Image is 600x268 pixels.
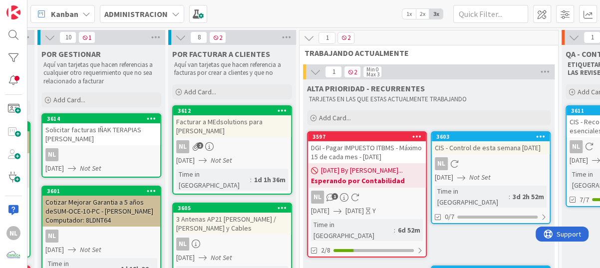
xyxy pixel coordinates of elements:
[366,67,378,72] div: Min 0
[435,172,453,183] span: [DATE]
[319,113,351,122] span: Add Card...
[337,32,354,44] span: 2
[173,213,291,235] div: 3 Antenas AP21 [PERSON_NAME] / [PERSON_NAME] y Cables
[580,195,589,205] span: 7/7
[42,123,160,145] div: Solicitar facturas IÑAK TERAPIAS [PERSON_NAME]
[308,141,426,163] div: DGI - Pagar IMPUESTO ITBMS - Máximo 15 de cada mes - [DATE]
[176,140,189,153] div: NL
[42,148,160,161] div: NL
[104,9,168,19] b: ADMINISTRACION
[509,191,510,202] span: :
[432,132,550,141] div: 3603
[172,105,292,195] a: 3612Facturar a MEdsolutions para [PERSON_NAME]NL[DATE]Not SetTime in [GEOGRAPHIC_DATA]:1d 1h 36m
[42,114,160,145] div: 3614Solicitar facturas IÑAK TERAPIAS [PERSON_NAME]
[21,1,45,13] span: Support
[312,133,426,140] div: 3597
[402,9,416,19] span: 1x
[42,187,160,227] div: 3601Cotizar Mejorar Garantia a 5 años deSUM-OCE-10-PC - [PERSON_NAME] Computador: 8LDNT64
[366,72,379,77] div: Max 3
[318,32,335,44] span: 1
[304,48,546,58] span: TRABAJANDO ACTUALMENTE
[43,61,159,85] p: Aquí van tarjetas que hacen referencias a cualquier otro requerimiento que no sea relacionado a f...
[394,225,395,236] span: :
[173,140,291,153] div: NL
[209,31,226,43] span: 2
[308,191,426,204] div: NL
[432,132,550,154] div: 3603CIS - Control de esta semana [DATE]
[42,196,160,227] div: Cotizar Mejorar Garantia a 5 años deSUM-OCE-10-PC - [PERSON_NAME] Computador: 8LDNT64
[45,230,58,243] div: NL
[211,253,232,262] i: Not Set
[395,225,423,236] div: 6d 52m
[6,5,20,19] img: Visit kanbanzone.com
[372,206,376,216] div: Y
[176,169,250,191] div: Time in [GEOGRAPHIC_DATA]
[431,131,551,224] a: 3603CIS - Control de esta semana [DATE]NL[DATE]Not SetTime in [GEOGRAPHIC_DATA]:3d 2h 52m0/7
[173,238,291,251] div: NL
[176,155,195,166] span: [DATE]
[47,188,160,195] div: 3601
[311,191,324,204] div: NL
[80,245,101,254] i: Not Set
[80,164,101,173] i: Not Set
[570,155,588,166] span: [DATE]
[445,212,454,222] span: 0/7
[78,31,95,43] span: 1
[432,157,550,170] div: NL
[453,5,528,23] input: Quick Filter...
[308,132,426,163] div: 3597DGI - Pagar IMPUESTO ITBMS - Máximo 15 de cada mes - [DATE]
[435,157,448,170] div: NL
[6,226,20,240] div: NL
[172,49,270,59] span: POR FACTURAR A CLIENTES
[173,106,291,115] div: 3612
[469,173,491,182] i: Not Set
[42,114,160,123] div: 3614
[436,133,550,140] div: 3603
[184,87,216,96] span: Add Card...
[307,131,427,258] a: 3597DGI - Pagar IMPUESTO ITBMS - Máximo 15 de cada mes - [DATE][DATE] By [PERSON_NAME]...Esperand...
[429,9,443,19] span: 3x
[197,142,203,149] span: 2
[53,95,85,104] span: Add Card...
[432,141,550,154] div: CIS - Control de esta semana [DATE]
[178,205,291,212] div: 3605
[190,31,207,43] span: 8
[176,253,195,263] span: [DATE]
[570,140,583,153] div: NL
[59,31,76,43] span: 10
[173,204,291,235] div: 36053 Antenas AP21 [PERSON_NAME] / [PERSON_NAME] y Cables
[42,230,160,243] div: NL
[311,219,394,241] div: Time in [GEOGRAPHIC_DATA]
[173,204,291,213] div: 3605
[416,9,429,19] span: 2x
[211,156,232,165] i: Not Set
[41,113,161,178] a: 3614Solicitar facturas IÑAK TERAPIAS [PERSON_NAME]NL[DATE]Not Set
[309,95,549,103] p: TARJETAS EN LAS QUE ESTAS ACTUALMENTE TRABAJANDO
[311,176,423,186] b: Esperando por Contabilidad
[178,107,291,114] div: 3612
[308,132,426,141] div: 3597
[176,238,189,251] div: NL
[45,163,64,174] span: [DATE]
[321,245,330,256] span: 2/8
[174,61,290,77] p: Aquí van tarjetas que hacen referencia a facturas por crear a clientes y que no
[173,106,291,137] div: 3612Facturar a MEdsolutions para [PERSON_NAME]
[47,115,160,122] div: 3614
[173,115,291,137] div: Facturar a MEdsolutions para [PERSON_NAME]
[42,187,160,196] div: 3601
[45,245,64,255] span: [DATE]
[250,174,252,185] span: :
[435,186,509,208] div: Time in [GEOGRAPHIC_DATA]
[510,191,547,202] div: 3d 2h 52m
[345,206,364,216] span: [DATE]
[41,49,101,59] span: POR GESTIONAR
[307,83,425,93] span: ALTA PRIORIDAD - RECURRENTES
[51,8,78,20] span: Kanban
[344,66,361,78] span: 2
[45,148,58,161] div: NL
[331,193,338,200] span: 1
[325,66,342,78] span: 1
[311,206,329,216] span: [DATE]
[252,174,288,185] div: 1d 1h 36m
[321,165,403,176] span: [DATE] By [PERSON_NAME]...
